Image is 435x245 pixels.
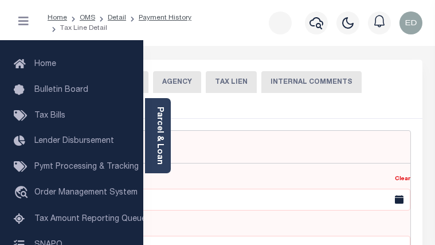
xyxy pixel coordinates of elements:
[34,163,139,171] span: Pymt Processing & Tracking
[206,71,257,93] button: TAX LIEN
[34,60,56,68] span: Home
[48,14,67,21] a: Home
[34,137,114,145] span: Lender Disbursement
[153,71,201,93] button: AGENCY
[108,14,126,21] a: Detail
[261,71,362,93] button: INTERNAL COMMENTS
[80,14,95,21] a: OMS
[399,11,422,34] img: svg+xml;base64,PHN2ZyB4bWxucz0iaHR0cDovL3d3dy53My5vcmcvMjAwMC9zdmciIHBvaW50ZXItZXZlbnRzPSJub25lIi...
[34,86,88,94] span: Bulletin Board
[34,189,138,197] span: Order Management System
[14,186,32,201] i: travel_explore
[25,189,410,211] input: Enter Date
[34,112,65,120] span: Tax Bills
[155,107,163,165] a: Parcel & Loan
[395,176,410,182] a: Clear
[139,14,191,21] a: Payment History
[48,23,107,33] li: Tax Line Detail
[34,215,146,223] span: Tax Amount Reporting Queue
